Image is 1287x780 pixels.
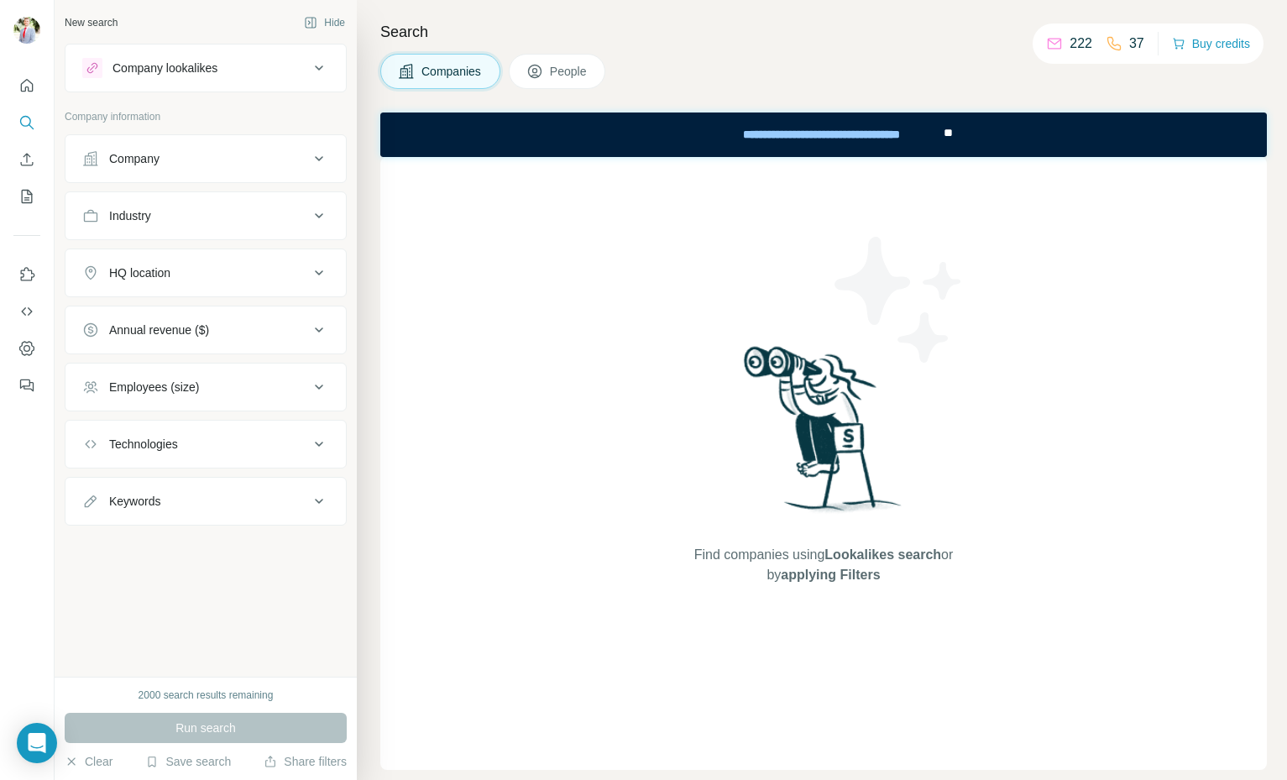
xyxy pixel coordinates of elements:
[13,181,40,212] button: My lists
[1070,34,1092,54] p: 222
[139,688,274,703] div: 2000 search results remaining
[17,723,57,763] div: Open Intercom Messenger
[13,259,40,290] button: Use Surfe on LinkedIn
[13,370,40,400] button: Feedback
[13,71,40,101] button: Quick start
[109,436,178,453] div: Technologies
[109,207,151,224] div: Industry
[13,107,40,138] button: Search
[109,379,199,395] div: Employees (size)
[65,139,346,179] button: Company
[65,481,346,521] button: Keywords
[65,367,346,407] button: Employees (size)
[65,109,347,124] p: Company information
[13,144,40,175] button: Enrich CSV
[112,60,217,76] div: Company lookalikes
[264,753,347,770] button: Share filters
[1172,32,1250,55] button: Buy credits
[689,545,958,585] span: Find companies using or by
[380,113,1267,157] iframe: Banner
[109,493,160,510] div: Keywords
[109,322,209,338] div: Annual revenue ($)
[109,150,160,167] div: Company
[65,48,346,88] button: Company lookalikes
[65,753,112,770] button: Clear
[65,15,118,30] div: New search
[421,63,483,80] span: Companies
[292,10,357,35] button: Hide
[380,20,1267,44] h4: Search
[824,547,941,562] span: Lookalikes search
[550,63,589,80] span: People
[65,253,346,293] button: HQ location
[145,753,231,770] button: Save search
[13,17,40,44] img: Avatar
[13,296,40,327] button: Use Surfe API
[1129,34,1144,54] p: 37
[65,424,346,464] button: Technologies
[736,342,911,529] img: Surfe Illustration - Woman searching with binoculars
[65,310,346,350] button: Annual revenue ($)
[824,224,975,375] img: Surfe Illustration - Stars
[781,568,880,582] span: applying Filters
[109,264,170,281] div: HQ location
[13,333,40,364] button: Dashboard
[65,196,346,236] button: Industry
